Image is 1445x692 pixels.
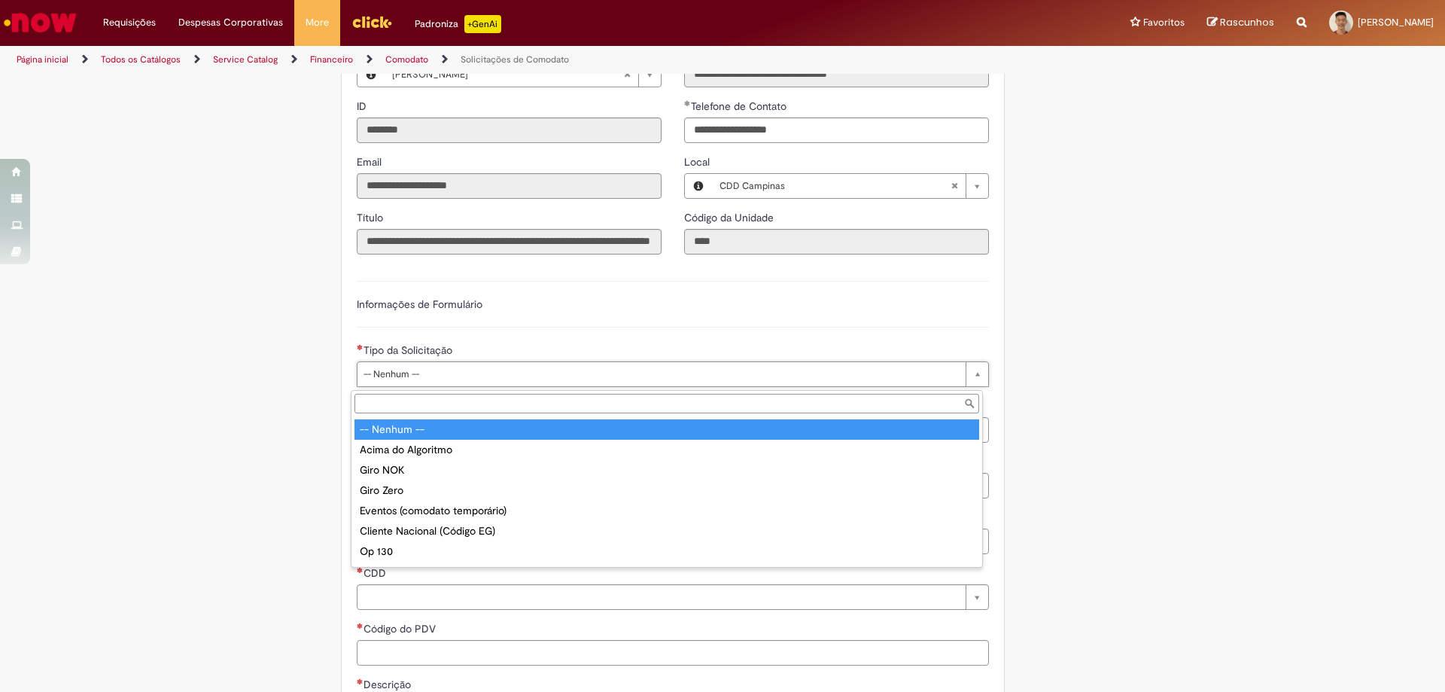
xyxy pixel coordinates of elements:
[354,541,979,562] div: Op 130
[354,562,979,582] div: Lista de Restrição
[354,440,979,460] div: Acima do Algoritmo
[354,480,979,501] div: Giro Zero
[354,521,979,541] div: Cliente Nacional (Código EG)
[354,501,979,521] div: Eventos (comodato temporário)
[351,416,982,567] ul: Tipo da Solicitação
[354,460,979,480] div: Giro NOK
[354,419,979,440] div: -- Nenhum --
